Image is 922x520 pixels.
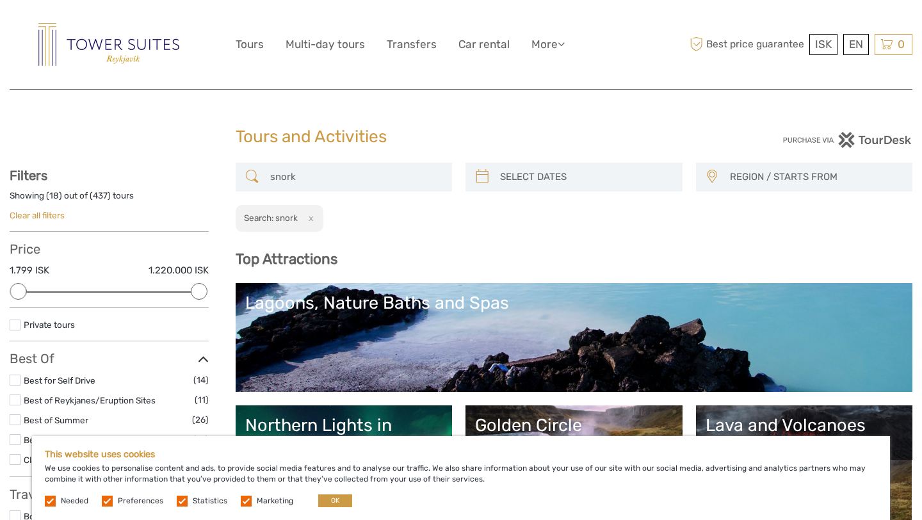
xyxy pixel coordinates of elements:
[10,351,209,366] h3: Best Of
[10,210,65,220] a: Clear all filters
[24,320,75,330] a: Private tours
[10,168,47,183] strong: Filters
[32,436,890,520] div: We use cookies to personalise content and ads, to provide social media features and to analyse ou...
[193,432,209,447] span: (18)
[245,293,903,313] div: Lagoons, Nature Baths and Spas
[10,264,49,277] label: 1.799 ISK
[236,35,264,54] a: Tours
[318,494,352,507] button: OK
[61,496,88,507] label: Needed
[782,132,912,148] img: PurchaseViaTourDesk.png
[24,435,80,445] a: Best of Winter
[93,190,108,202] label: 437
[286,35,365,54] a: Multi-day tours
[10,190,209,209] div: Showing ( ) out of ( ) tours
[843,34,869,55] div: EN
[45,449,877,460] h5: This website uses cookies
[193,373,209,387] span: (14)
[475,415,673,505] a: Golden Circle
[531,35,565,54] a: More
[49,190,59,202] label: 18
[706,415,903,435] div: Lava and Volcanoes
[193,496,227,507] label: Statistics
[245,293,903,382] a: Lagoons, Nature Baths and Spas
[687,34,807,55] span: Best price guarantee
[24,415,88,425] a: Best of Summer
[236,250,337,268] b: Top Attractions
[706,415,903,505] a: Lava and Volcanoes
[24,375,95,386] a: Best for Self Drive
[257,496,293,507] label: Marketing
[195,393,209,407] span: (11)
[475,415,673,435] div: Golden Circle
[245,415,443,505] a: Northern Lights in [GEOGRAPHIC_DATA]
[38,23,179,66] img: Reykjavik Residence
[724,167,907,188] button: REGION / STARTS FROM
[18,22,145,33] p: We're away right now. Please check back later!
[245,415,443,457] div: Northern Lights in [GEOGRAPHIC_DATA]
[265,166,446,188] input: SEARCH
[10,487,209,502] h3: Travel Method
[387,35,437,54] a: Transfers
[192,412,209,427] span: (26)
[147,20,163,35] button: Open LiveChat chat widget
[149,264,209,277] label: 1.220.000 ISK
[10,241,209,257] h3: Price
[458,35,510,54] a: Car rental
[495,166,676,188] input: SELECT DATES
[815,38,832,51] span: ISK
[244,213,298,223] h2: Search: snork
[300,211,317,225] button: x
[24,455,76,465] a: Classic Tours
[236,127,687,147] h1: Tours and Activities
[896,38,907,51] span: 0
[24,395,156,405] a: Best of Reykjanes/Eruption Sites
[118,496,163,507] label: Preferences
